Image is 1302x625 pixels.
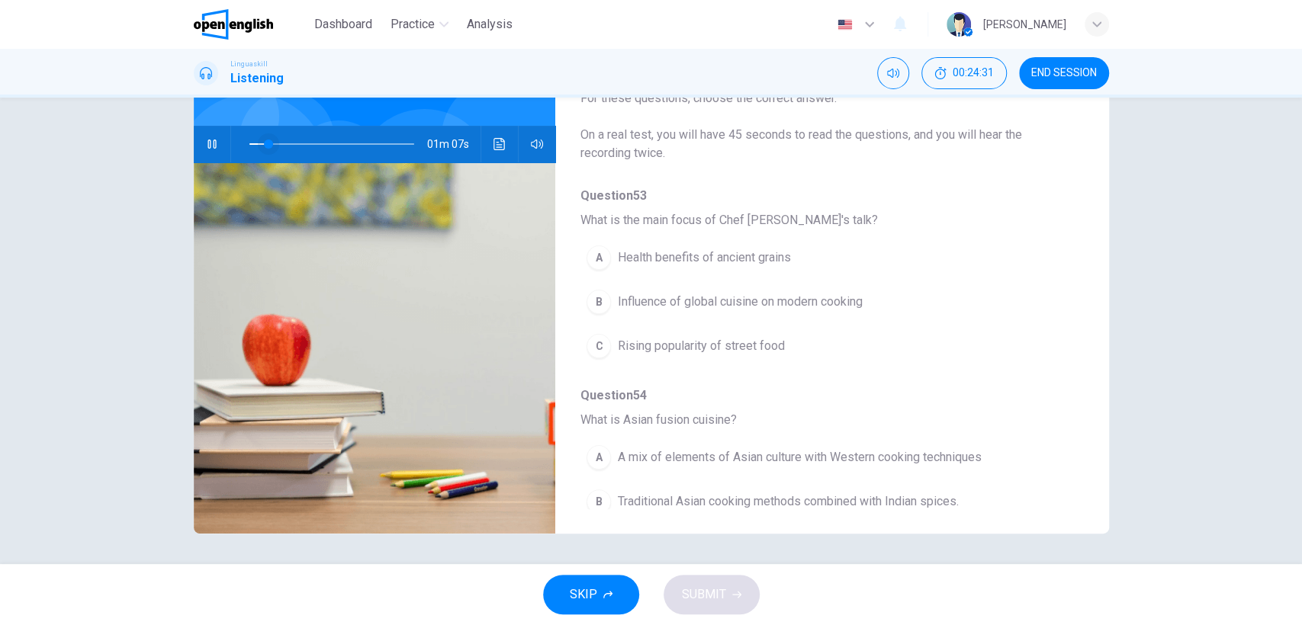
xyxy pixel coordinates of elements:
img: OpenEnglish logo [194,9,274,40]
div: A [587,245,611,270]
span: SKIP [570,584,597,605]
span: What is the main focus of Chef [PERSON_NAME]'s talk? [580,211,1059,229]
div: C [587,334,611,358]
span: Health benefits of ancient grains [617,248,790,267]
span: Traditional Asian cooking methods combined with Indian spices. [617,492,958,511]
span: Rising popularity of street food [617,337,784,355]
span: A mix of elements of Asian culture with Western cooking techniques [617,448,981,466]
button: CRising popularity of street food [580,327,1005,365]
div: Hide [921,57,1007,89]
button: SKIP [543,575,639,614]
div: B [587,489,611,514]
span: 00:24:31 [953,67,994,79]
img: Listen to Chef Charlie discussing the influence of global cuisine. [194,162,556,534]
button: BTraditional Asian cooking methods combined with Indian spices. [580,482,1005,521]
span: For these questions, choose the correct answer. [580,89,1059,107]
div: A [587,445,611,470]
img: en [835,19,854,30]
span: Dashboard [314,15,372,34]
span: Question 54 [580,386,1059,405]
button: Click to see the audio transcription [487,126,512,162]
h1: Listening [230,69,284,88]
img: Profile picture [947,12,971,37]
button: Dashboard [308,11,378,38]
span: END SESSION [1031,67,1097,79]
span: What is Asian fusion cuisine? [580,411,1059,429]
span: On a real test, you will have 45 seconds to read the questions, and you will hear the recording t... [580,126,1059,162]
button: END SESSION [1019,57,1109,89]
a: OpenEnglish logo [194,9,309,40]
button: AA mix of elements of Asian culture with Western cooking techniques [580,438,1005,476]
button: Analysis [461,11,519,38]
div: Mute [877,57,909,89]
div: B [587,290,611,314]
button: AHealth benefits of ancient grains [580,239,1005,277]
button: BInfluence of global cuisine on modern cooking [580,283,1005,321]
span: Practice [391,15,435,34]
span: Analysis [467,15,513,34]
span: 01m 07s [426,126,481,162]
span: Influence of global cuisine on modern cooking [617,293,862,311]
span: Linguaskill [230,59,268,69]
button: 00:24:31 [921,57,1007,89]
div: [PERSON_NAME] [983,15,1066,34]
button: Practice [384,11,455,38]
span: Question 53 [580,187,1059,205]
